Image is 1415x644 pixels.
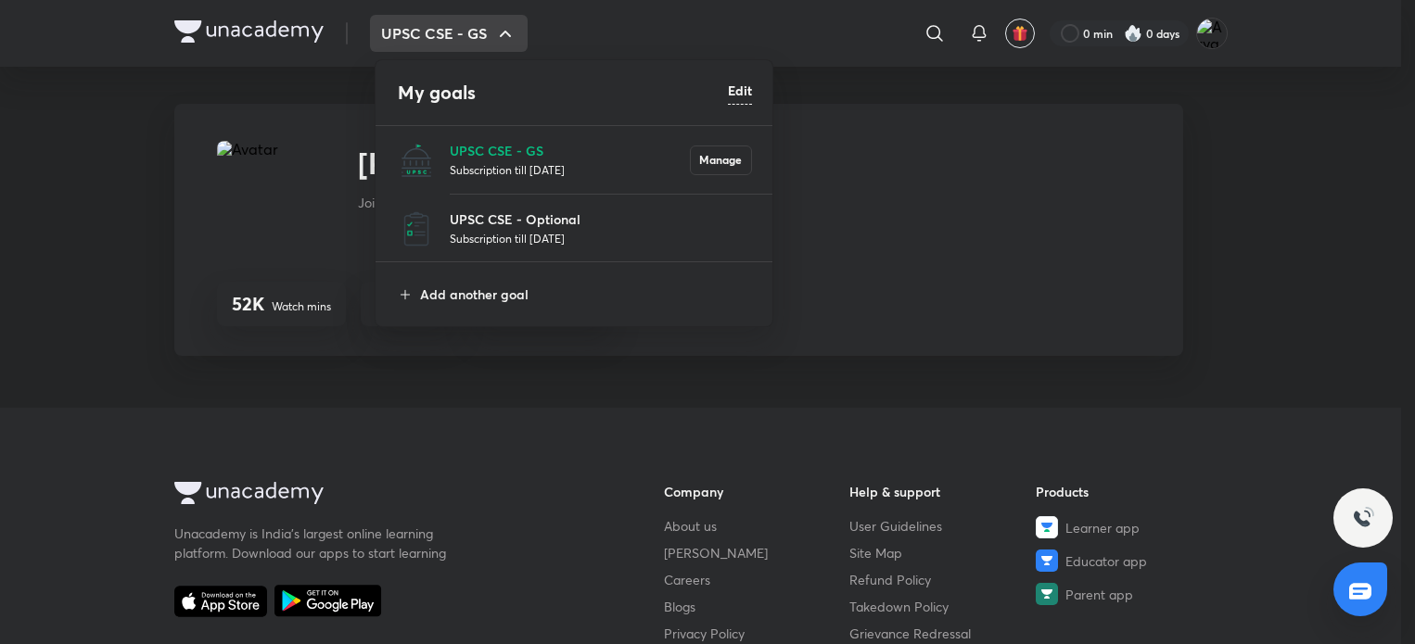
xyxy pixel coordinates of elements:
img: UPSC CSE - GS [398,142,435,179]
h4: My goals [398,79,728,107]
p: Add another goal [420,284,752,304]
h6: Edit [728,81,752,100]
p: UPSC CSE - GS [450,141,690,160]
p: UPSC CSE - Optional [450,209,752,229]
button: Manage [690,145,752,175]
img: UPSC CSE - Optional [398,210,435,247]
p: Subscription till [DATE] [450,229,752,247]
p: Subscription till [DATE] [450,160,690,179]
